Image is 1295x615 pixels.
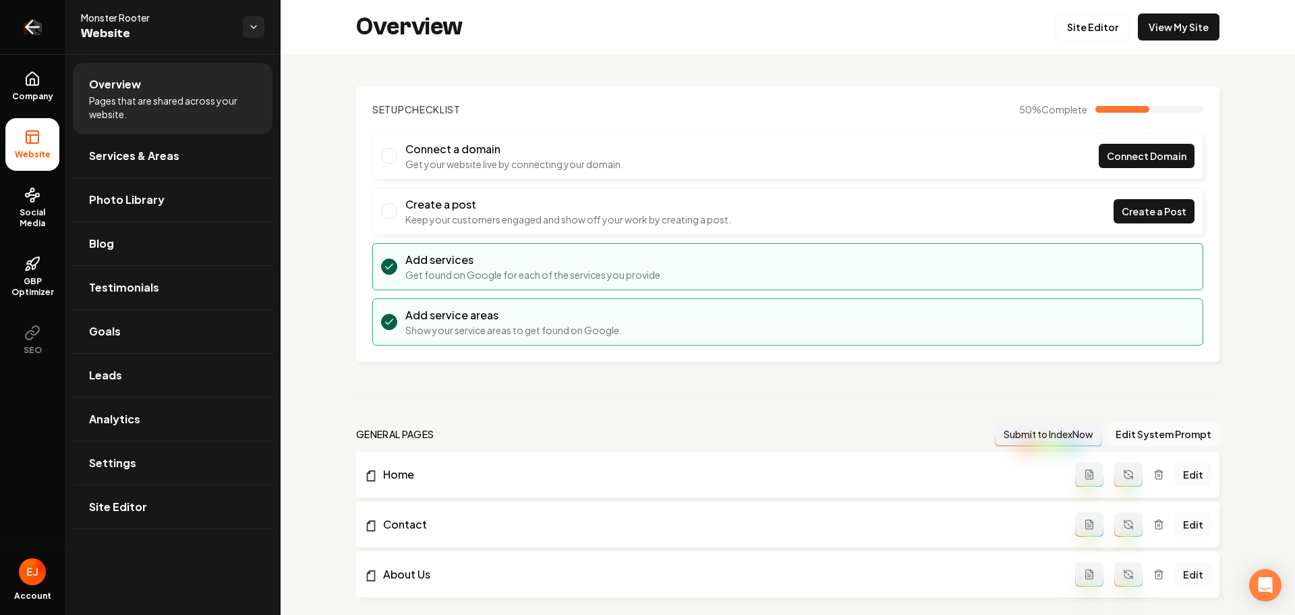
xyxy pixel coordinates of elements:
h2: general pages [356,427,434,441]
a: Blog [73,222,272,265]
a: Create a Post [1114,199,1195,223]
span: Leads [89,367,122,383]
a: Edit [1175,462,1211,487]
a: Photo Library [73,178,272,221]
a: About Us [364,566,1075,583]
span: Pages that are shared across your website. [89,94,256,121]
button: Add admin page prompt [1075,512,1103,537]
span: Monster Rooter [81,11,232,24]
button: Add admin page prompt [1075,462,1103,487]
h2: Overview [356,14,463,41]
button: Submit to IndexNow [995,422,1102,446]
a: Analytics [73,398,272,441]
a: Home [364,466,1075,483]
h2: Checklist [372,103,461,116]
a: Goals [73,310,272,353]
a: Site Editor [73,485,272,529]
p: Show your service areas to get found on Google. [405,323,622,337]
span: Connect Domain [1107,149,1186,163]
span: Photo Library [89,192,165,208]
a: View My Site [1138,14,1219,41]
span: 50 % [1019,103,1087,116]
span: Overview [89,76,141,92]
span: Testimonials [89,279,159,296]
a: Company [5,60,59,113]
span: Website [81,24,232,43]
p: Get found on Google for each of the services you provide. [405,268,663,282]
span: Complete [1041,103,1087,115]
a: Site Editor [1056,14,1130,41]
span: Goals [89,323,121,340]
a: Settings [73,442,272,485]
a: Contact [364,516,1075,533]
span: Create a Post [1122,205,1186,219]
a: Services & Areas [73,134,272,178]
span: SEO [18,345,47,356]
span: Social Media [5,207,59,229]
a: Connect Domain [1099,144,1195,168]
a: Social Media [5,176,59,240]
button: SEO [5,314,59,367]
span: Site Editor [89,499,147,515]
a: Testimonials [73,266,272,309]
span: GBP Optimizer [5,276,59,298]
span: Services & Areas [89,148,179,164]
h3: Connect a domain [405,141,623,157]
span: Settings [89,455,136,471]
div: Open Intercom Messenger [1249,569,1282,601]
span: Setup [372,103,405,115]
img: Eduard Joers [19,558,46,585]
span: Blog [89,236,114,252]
a: Edit [1175,562,1211,587]
span: Analytics [89,411,140,427]
span: Account [14,591,51,601]
button: Edit System Prompt [1107,422,1219,446]
p: Get your website live by connecting your domain. [405,157,623,171]
button: Add admin page prompt [1075,562,1103,587]
a: Edit [1175,512,1211,537]
h3: Add services [405,252,663,268]
span: Website [9,149,56,160]
a: GBP Optimizer [5,245,59,309]
h3: Add service areas [405,307,622,323]
a: Leads [73,354,272,397]
h3: Create a post [405,196,731,213]
p: Keep your customers engaged and show off your work by creating a post. [405,213,731,226]
span: Company [7,91,59,102]
button: Open user button [19,558,46,585]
